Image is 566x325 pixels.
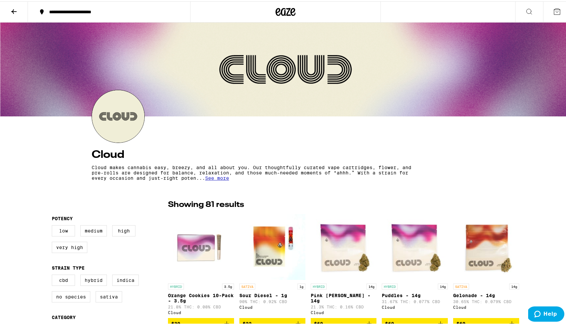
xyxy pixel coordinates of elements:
[168,303,234,308] p: 21.8% THC: 0.08% CBD
[453,292,519,297] p: Gelonade - 14g
[382,298,448,302] p: 31.67% THC: 0.077% CBD
[314,320,323,325] span: $60
[205,174,229,179] span: See more
[92,148,479,159] h4: Cloud
[168,213,234,317] a: Open page for Orange Cookies 10-Pack - 3.5g from Cloud
[239,298,305,302] p: 90% THC: 0.92% CBD
[311,309,377,313] div: Cloud
[453,304,519,308] div: Cloud
[382,213,448,279] img: Cloud - Puddles - 14g
[168,213,234,279] img: Cloud - Orange Cookies 10-Pack - 3.5g
[80,224,107,235] label: Medium
[52,215,73,220] legend: Potency
[222,282,234,288] p: 3.5g
[239,304,305,308] div: Cloud
[243,320,252,325] span: $22
[453,298,519,302] p: 30.65% THC: 0.079% CBD
[311,213,377,279] img: Cloud - Pink Runtz - 14g
[453,213,519,279] img: Cloud - Gelonade - 14g
[453,282,469,288] p: SATIVA
[168,198,244,209] p: Showing 81 results
[239,213,305,317] a: Open page for Sour Diesel - 1g from Cloud
[382,292,448,297] p: Puddles - 14g
[52,240,87,252] label: Very High
[509,282,519,288] p: 14g
[366,282,376,288] p: 14g
[311,282,327,288] p: HYBRID
[239,282,255,288] p: SATIVA
[80,273,107,285] label: Hybrid
[112,273,139,285] label: Indica
[171,320,180,325] span: $30
[239,213,305,279] img: Cloud - Sour Diesel - 1g
[382,213,448,317] a: Open page for Puddles - 14g from Cloud
[168,292,234,302] p: Orange Cookies 10-Pack - 3.5g
[52,224,75,235] label: Low
[168,309,234,313] div: Cloud
[311,303,377,308] p: 21.3% THC: 0.16% CBD
[456,320,465,325] span: $60
[438,282,448,288] p: 14g
[92,89,144,141] img: Cloud logo
[382,304,448,308] div: Cloud
[168,282,184,288] p: HYBRID
[52,290,90,301] label: No Species
[52,264,85,269] legend: Strain Type
[52,273,75,285] label: CBD
[96,290,122,301] label: Sativa
[311,213,377,317] a: Open page for Pink Runtz - 14g from Cloud
[528,305,564,322] iframe: Opens a widget where you can find more information
[382,282,398,288] p: HYBRID
[239,292,305,297] p: Sour Diesel - 1g
[297,282,305,288] p: 1g
[52,313,76,319] legend: Category
[311,292,377,302] p: Pink [PERSON_NAME] - 14g
[453,213,519,317] a: Open page for Gelonade - 14g from Cloud
[92,163,421,179] p: Cloud makes cannabis easy, breezy, and all about you. Our thoughtfully curated vape cartridges, f...
[112,224,135,235] label: High
[385,320,394,325] span: $60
